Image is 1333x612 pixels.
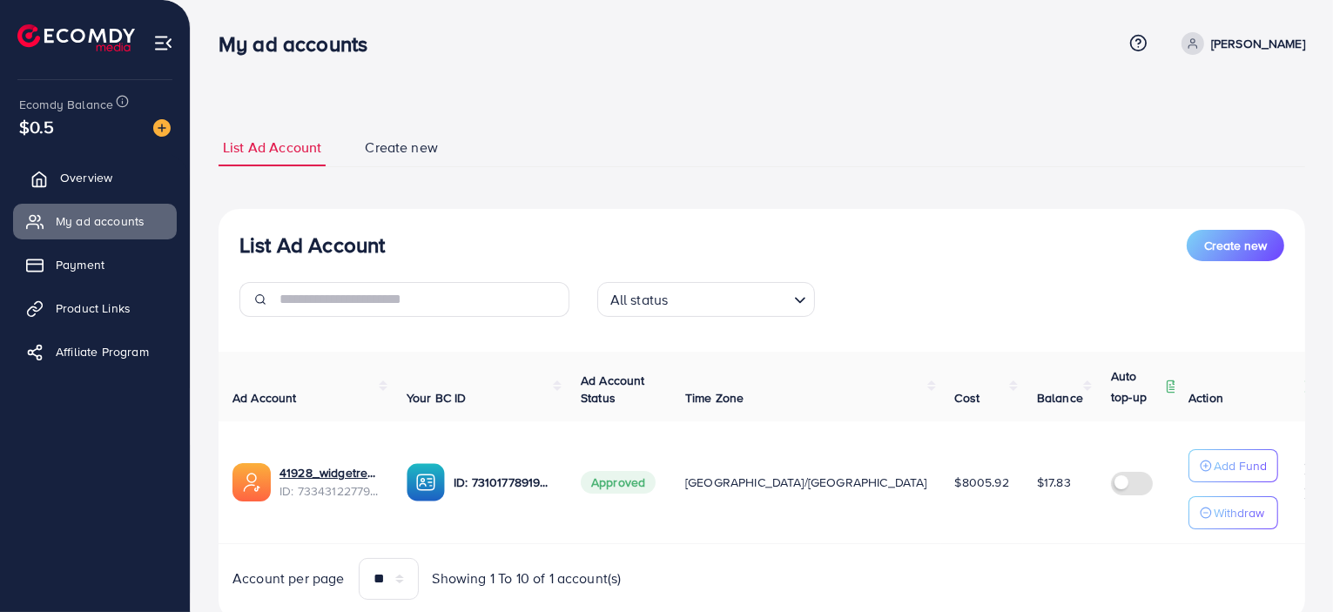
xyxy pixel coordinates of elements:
button: Withdraw [1188,496,1278,529]
button: Add Fund [1188,449,1278,482]
span: $8005.92 [955,474,1009,491]
span: Cost [955,389,980,407]
img: logo [17,24,135,51]
a: 41928_widgetrend_1707652682090 [279,464,379,481]
span: Ad Account [232,389,297,407]
a: Product Links [13,291,177,326]
img: ic-ads-acc.e4c84228.svg [232,463,271,501]
span: Account per page [232,568,345,588]
span: Showing 1 To 10 of 1 account(s) [433,568,622,588]
span: Ad Account Status [581,372,645,407]
span: My ad accounts [56,212,145,230]
span: [GEOGRAPHIC_DATA]/[GEOGRAPHIC_DATA] [685,474,927,491]
span: $17.83 [1037,474,1071,491]
p: [PERSON_NAME] [1211,33,1305,54]
button: Create new [1187,230,1284,261]
span: Approved [581,471,656,494]
a: Payment [13,247,177,282]
span: Overview [60,169,112,186]
p: ID: 7310177891982245890 [454,472,553,493]
img: image [153,119,171,137]
span: Payment [56,256,104,273]
div: Search for option [597,282,815,317]
span: Balance [1037,389,1083,407]
span: Create new [1204,237,1267,254]
div: <span class='underline'>41928_widgetrend_1707652682090</span></br>7334312277904097282 [279,464,379,500]
span: All status [607,287,672,313]
a: Affiliate Program [13,334,177,369]
p: Add Fund [1214,455,1267,476]
span: ID: 7334312277904097282 [279,482,379,500]
a: Overview [13,160,177,195]
span: Action [1188,389,1223,407]
span: Create new [365,138,438,158]
img: ic-ba-acc.ded83a64.svg [407,463,445,501]
a: My ad accounts [13,204,177,239]
h3: My ad accounts [219,31,381,57]
span: Your BC ID [407,389,467,407]
iframe: Chat [1259,534,1320,599]
span: $0.5 [19,114,55,139]
span: List Ad Account [223,138,321,158]
img: menu [153,33,173,53]
a: [PERSON_NAME] [1175,32,1305,55]
h3: List Ad Account [239,232,385,258]
input: Search for option [673,284,786,313]
span: Product Links [56,299,131,317]
span: Affiliate Program [56,343,149,360]
span: Time Zone [685,389,744,407]
p: Auto top-up [1111,366,1161,407]
p: Withdraw [1214,502,1264,523]
span: Ecomdy Balance [19,96,113,113]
